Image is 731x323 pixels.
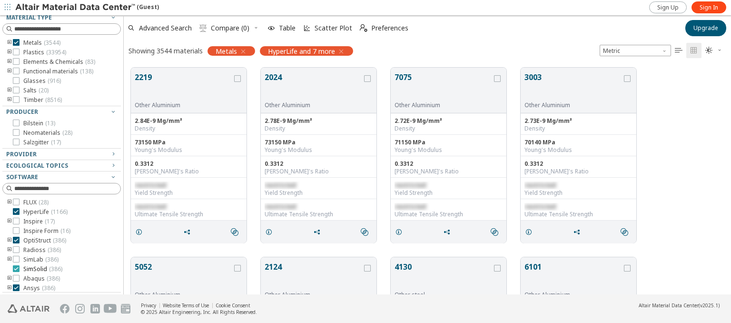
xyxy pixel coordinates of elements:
[141,309,257,315] div: © 2025 Altair Engineering, Inc. All Rights Reserved.
[657,4,679,11] span: Sign Up
[23,284,55,292] span: Ansys
[6,246,13,254] i: toogle group
[45,217,55,225] span: ( 17 )
[265,291,362,299] div: Other Aluminium
[395,71,492,101] button: 7075
[600,45,671,56] span: Metric
[265,261,362,291] button: 2124
[600,45,671,56] div: Unit System
[2,12,121,23] button: Material Type
[2,160,121,172] button: Ecological Topics
[616,222,636,242] button: Similar search
[53,236,66,244] span: ( 386 )
[621,228,628,236] i: 
[39,86,49,94] span: ( 20 )
[701,43,726,58] button: Theme
[395,261,492,291] button: 4130
[216,47,237,55] span: Metals
[265,189,373,197] div: Yield Strength
[135,160,243,168] div: 0.3312
[135,168,243,175] div: [PERSON_NAME]'s Ratio
[6,39,13,47] i: toogle group
[135,261,232,291] button: 5052
[211,25,249,31] span: Compare (0)
[524,211,632,218] div: Ultimate Tensile Strength
[163,302,209,309] a: Website Terms of Use
[675,47,682,54] i: 
[491,228,498,236] i: 
[23,96,62,104] span: Timber
[6,58,13,66] i: toogle group
[47,274,60,283] span: ( 386 )
[131,222,151,242] button: Details
[395,125,503,132] div: Density
[23,275,60,283] span: Abaqus
[524,202,556,211] span: restricted
[6,218,13,225] i: toogle group
[524,101,622,109] div: Other Aluminium
[2,149,121,160] button: Provider
[179,222,199,242] button: Share
[135,202,166,211] span: restricted
[6,96,13,104] i: toogle group
[23,129,72,137] span: Neomaterials
[51,208,68,216] span: ( 1166 )
[524,139,632,146] div: 70140 MPa
[524,261,622,291] button: 6101
[23,39,60,47] span: Metals
[135,189,243,197] div: Yield Strength
[23,120,55,127] span: Bilstein
[141,302,156,309] a: Privacy
[48,77,61,85] span: ( 916 )
[60,227,70,235] span: ( 16 )
[135,139,243,146] div: 73150 MPa
[279,25,296,31] span: Table
[44,39,60,47] span: ( 3544 )
[23,87,49,94] span: Salts
[6,150,37,158] span: Provider
[361,228,368,236] i: 
[265,139,373,146] div: 73150 MPa
[42,284,55,292] span: ( 386 )
[39,198,49,206] span: ( 28 )
[6,284,13,292] i: toogle group
[265,117,373,125] div: 2.78E-9 Mg/mm³
[15,3,159,12] div: (Guest)
[8,304,49,313] img: Altair Engineering
[265,168,373,175] div: [PERSON_NAME]'s Ratio
[135,181,166,189] span: restricted
[231,228,238,236] i: 
[128,46,203,55] div: Showing 3544 materials
[139,25,192,31] span: Advanced Search
[691,1,726,13] a: Sign In
[6,108,38,116] span: Producer
[315,25,352,31] span: Scatter Plot
[705,47,713,54] i: 
[6,68,13,75] i: toogle group
[395,291,492,299] div: Other steel
[48,246,61,254] span: ( 386 )
[395,117,503,125] div: 2.72E-9 Mg/mm³
[23,58,95,66] span: Elements & Chemicals
[85,58,95,66] span: ( 83 )
[521,222,541,242] button: Details
[265,71,362,101] button: 2024
[700,4,718,11] span: Sign In
[524,125,632,132] div: Density
[524,181,556,189] span: restricted
[124,61,731,294] div: grid
[395,101,492,109] div: Other Aluminium
[265,160,373,168] div: 0.3312
[671,43,686,58] button: Table View
[23,227,70,235] span: Inspire Form
[486,222,506,242] button: Similar search
[6,199,13,206] i: toogle group
[135,211,243,218] div: Ultimate Tensile Strength
[135,125,243,132] div: Density
[23,139,61,146] span: Salzgitter
[6,87,13,94] i: toogle group
[15,3,137,12] img: Altair Material Data Center
[23,68,93,75] span: Functional materials
[6,275,13,283] i: toogle group
[265,101,362,109] div: Other Aluminium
